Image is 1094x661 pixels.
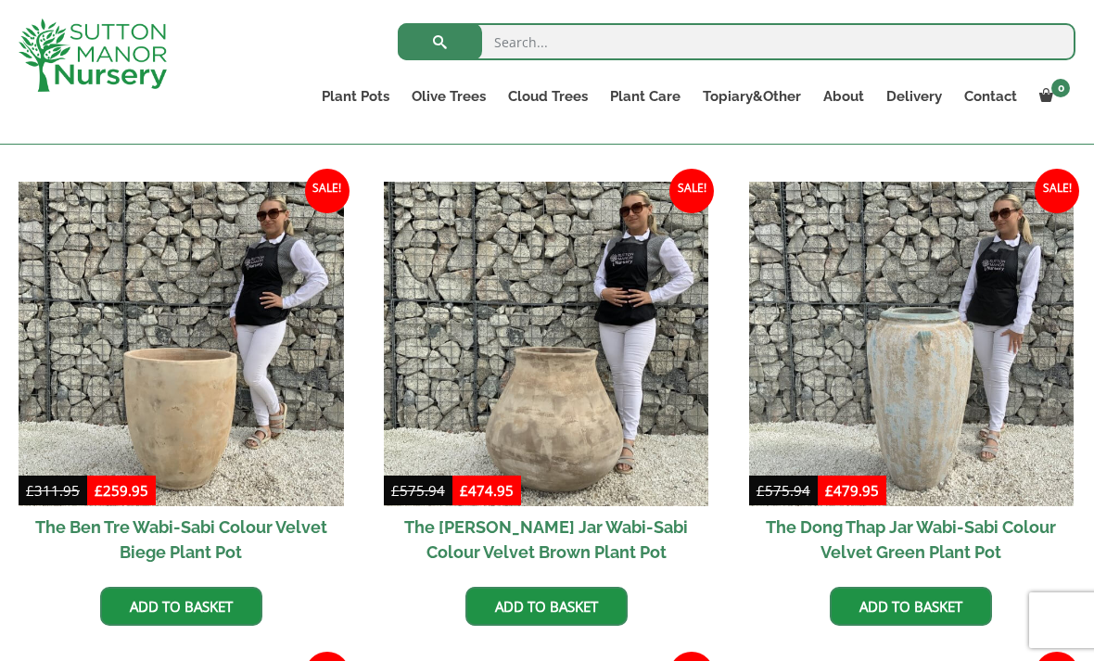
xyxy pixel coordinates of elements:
[749,182,1075,507] img: The Dong Thap Jar Wabi-Sabi Colour Velvet Green Plant Pot
[875,83,953,109] a: Delivery
[757,481,810,500] bdi: 575.94
[384,182,709,574] a: Sale! The [PERSON_NAME] Jar Wabi-Sabi Colour Velvet Brown Plant Pot
[749,506,1075,573] h2: The Dong Thap Jar Wabi-Sabi Colour Velvet Green Plant Pot
[391,481,445,500] bdi: 575.94
[1051,79,1070,97] span: 0
[100,587,262,626] a: Add to basket: “The Ben Tre Wabi-Sabi Colour Velvet Biege Plant Pot”
[669,169,714,213] span: Sale!
[19,19,167,92] img: logo
[401,83,497,109] a: Olive Trees
[825,481,879,500] bdi: 479.95
[812,83,875,109] a: About
[465,587,628,626] a: Add to basket: “The Binh Duong Jar Wabi-Sabi Colour Velvet Brown Plant Pot”
[1028,83,1075,109] a: 0
[953,83,1028,109] a: Contact
[19,182,344,507] img: The Ben Tre Wabi-Sabi Colour Velvet Biege Plant Pot
[749,182,1075,574] a: Sale! The Dong Thap Jar Wabi-Sabi Colour Velvet Green Plant Pot
[460,481,468,500] span: £
[398,23,1075,60] input: Search...
[305,169,350,213] span: Sale!
[26,481,34,500] span: £
[757,481,765,500] span: £
[19,506,344,573] h2: The Ben Tre Wabi-Sabi Colour Velvet Biege Plant Pot
[391,481,400,500] span: £
[26,481,80,500] bdi: 311.95
[460,481,514,500] bdi: 474.95
[497,83,599,109] a: Cloud Trees
[599,83,692,109] a: Plant Care
[95,481,103,500] span: £
[1035,169,1079,213] span: Sale!
[384,506,709,573] h2: The [PERSON_NAME] Jar Wabi-Sabi Colour Velvet Brown Plant Pot
[19,182,344,574] a: Sale! The Ben Tre Wabi-Sabi Colour Velvet Biege Plant Pot
[384,182,709,507] img: The Binh Duong Jar Wabi-Sabi Colour Velvet Brown Plant Pot
[311,83,401,109] a: Plant Pots
[830,587,992,626] a: Add to basket: “The Dong Thap Jar Wabi-Sabi Colour Velvet Green Plant Pot”
[825,481,833,500] span: £
[95,481,148,500] bdi: 259.95
[692,83,812,109] a: Topiary&Other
